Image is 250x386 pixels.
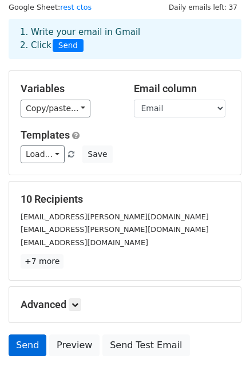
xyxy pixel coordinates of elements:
[193,331,250,386] iframe: Chat Widget
[21,254,64,269] a: +7 more
[53,39,84,53] span: Send
[102,334,189,356] a: Send Test Email
[82,145,112,163] button: Save
[21,225,209,234] small: [EMAIL_ADDRESS][PERSON_NAME][DOMAIN_NAME]
[165,3,241,11] a: Daily emails left: 37
[134,82,230,95] h5: Email column
[9,3,92,11] small: Google Sheet:
[21,100,90,117] a: Copy/paste...
[9,334,46,356] a: Send
[60,3,92,11] a: rest ctos
[21,238,148,247] small: [EMAIL_ADDRESS][DOMAIN_NAME]
[11,26,239,52] div: 1. Write your email in Gmail 2. Click
[21,212,209,221] small: [EMAIL_ADDRESS][PERSON_NAME][DOMAIN_NAME]
[21,298,229,311] h5: Advanced
[49,334,100,356] a: Preview
[165,1,241,14] span: Daily emails left: 37
[21,193,229,206] h5: 10 Recipients
[21,145,65,163] a: Load...
[21,82,117,95] h5: Variables
[21,129,70,141] a: Templates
